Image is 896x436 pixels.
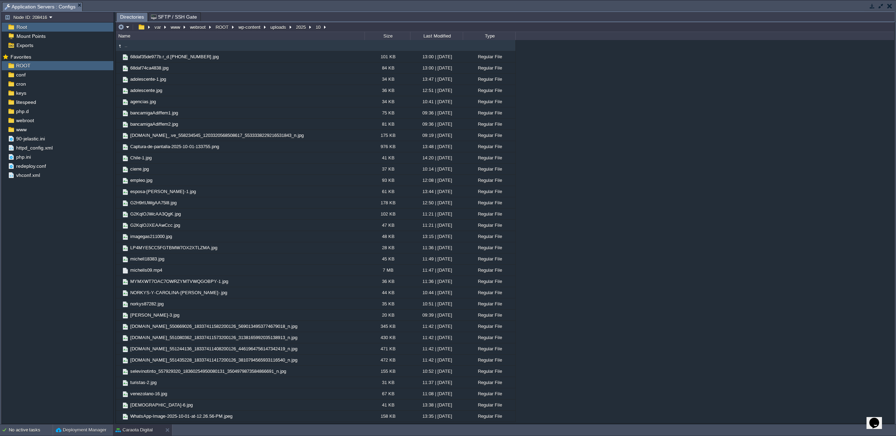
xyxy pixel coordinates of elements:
[129,256,165,262] span: michell18383.jpg
[129,267,163,273] span: michells09.mp4
[15,145,54,151] span: httpd_config.xml
[9,54,32,60] span: Favorites
[364,209,410,219] div: 102 KB
[463,366,515,377] div: Regular File
[463,321,515,332] div: Regular File
[121,121,129,128] img: AMDAwAAAACH5BAEAAAAALAAAAAABAAEAAAICRAEAOw==
[129,301,165,307] span: norkys87282.jpg
[129,189,197,194] span: esposa-[PERSON_NAME]-1.jpg
[15,172,41,178] a: vhconf.xml
[116,427,153,434] button: Caraota Digital
[15,33,47,39] a: Mount Points
[15,99,37,105] a: litespeed
[15,126,28,133] a: www
[410,152,463,163] div: 14:20 | [DATE]
[121,132,129,140] img: AMDAwAAAACH5BAEAAAAALAAAAAABAAEAAAICRAEAOw==
[129,278,229,284] span: MYMXWT7OAC7OWRZYMTVWQGOBPY-1.jpg
[129,346,298,352] a: [DOMAIN_NAME]_551244136_18337411408200126_4461964756147342419_n.jpg
[364,62,410,73] div: 84 KB
[463,231,515,242] div: Regular File
[15,42,34,48] span: Exports
[116,220,121,231] img: AMDAwAAAACH5BAEAAAAALAAAAAABAAEAAAICRAEAOw==
[463,242,515,253] div: Regular File
[121,188,129,196] img: AMDAwAAAACH5BAEAAAAALAAAAAABAAEAAAICRAEAOw==
[116,175,121,186] img: AMDAwAAAACH5BAEAAAAALAAAAAABAAEAAAICRAEAOw==
[116,411,121,422] img: AMDAwAAAACH5BAEAAAAALAAAAAABAAEAAAICRAEAOw==
[15,81,27,87] a: cron
[129,379,158,385] span: turistas-2.jpg
[410,141,463,152] div: 13:48 | [DATE]
[410,355,463,365] div: 11:42 | [DATE]
[15,72,27,78] a: conf
[15,24,28,30] a: Root
[116,388,121,399] img: AMDAwAAAACH5BAEAAAAALAAAAAABAAEAAAICRAEAOw==
[129,87,163,93] a: adolescente.jpg
[410,388,463,399] div: 11:08 | [DATE]
[410,287,463,298] div: 10:44 | [DATE]
[129,323,298,329] a: [DOMAIN_NAME]_550669026_18337411582200126_5690134953774679018_n.jpg
[121,357,129,364] img: AMDAwAAAACH5BAEAAAAALAAAAAABAAEAAAICRAEAOw==
[15,90,27,96] a: keys
[121,334,129,342] img: AMDAwAAAACH5BAEAAAAALAAAAAABAAEAAAICRAEAOw==
[121,87,129,95] img: AMDAwAAAACH5BAEAAAAALAAAAAABAAEAAAICRAEAOw==
[15,117,35,124] a: webroot
[463,377,515,388] div: Regular File
[315,24,322,30] button: 10
[121,53,129,61] img: AMDAwAAAACH5BAEAAAAALAAAAAABAAEAAAICRAEAOw==
[116,107,121,118] img: AMDAwAAAACH5BAEAAAAALAAAAAABAAEAAAICRAEAOw==
[121,166,129,173] img: AMDAwAAAACH5BAEAAAAALAAAAAABAAEAAAICRAEAOw==
[116,85,121,96] img: AMDAwAAAACH5BAEAAAAALAAAAAABAAEAAAICRAEAOw==
[463,276,515,287] div: Regular File
[129,166,150,172] a: cierre.jpg
[463,175,515,186] div: Regular File
[129,132,305,138] a: [DOMAIN_NAME]_.ve_558234545_1203320568508617_5533338229216531843_n.jpg
[365,32,410,40] div: Size
[121,76,129,84] img: AMDAwAAAACH5BAEAAAAALAAAAAABAAEAAAICRAEAOw==
[116,119,121,130] img: AMDAwAAAACH5BAEAAAAALAAAAAABAAEAAAICRAEAOw==
[364,74,410,85] div: 34 KB
[116,298,121,309] img: AMDAwAAAACH5BAEAAAAALAAAAAABAAEAAAICRAEAOw==
[364,220,410,231] div: 47 KB
[189,24,207,30] button: webroot
[116,310,121,321] img: AMDAwAAAACH5BAEAAAAALAAAAAABAAEAAAICRAEAOw==
[364,119,410,130] div: 81 KB
[116,399,121,410] img: AMDAwAAAACH5BAEAAAAALAAAAAABAAEAAAICRAEAOw==
[129,222,181,228] span: G2KqlOJXEAAwCcc.jpg
[410,130,463,141] div: 09:19 | [DATE]
[463,119,515,130] div: Regular File
[463,130,515,141] div: Regular File
[116,265,121,276] img: AMDAwAAAACH5BAEAAAAALAAAAAABAAEAAAICRAEAOw==
[364,366,410,377] div: 155 KB
[121,244,129,252] img: AMDAwAAAACH5BAEAAAAALAAAAAABAAEAAAICRAEAOw==
[129,402,194,408] a: [DEMOGRAPHIC_DATA]-6.jpg
[237,24,262,30] button: wp-content
[15,163,47,169] a: redeploy.conf
[15,136,46,142] a: 90-jelastic.ini
[463,265,515,276] div: Regular File
[15,62,32,69] span: ROOT
[364,85,410,96] div: 36 KB
[463,388,515,399] div: Regular File
[364,355,410,365] div: 472 KB
[121,98,129,106] img: AMDAwAAAACH5BAEAAAAALAAAAAABAAEAAAICRAEAOw==
[410,321,463,332] div: 11:42 | [DATE]
[463,141,515,152] div: Regular File
[364,164,410,174] div: 37 KB
[410,85,463,96] div: 12:51 | [DATE]
[124,42,129,48] span: ..
[463,411,515,422] div: Regular File
[116,74,121,85] img: AMDAwAAAACH5BAEAAAAALAAAAAABAAEAAAICRAEAOw==
[9,424,53,436] div: No active tasks
[116,152,121,163] img: AMDAwAAAACH5BAEAAAAALAAAAAABAAEAAAICRAEAOw==
[410,265,463,276] div: 11:47 | [DATE]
